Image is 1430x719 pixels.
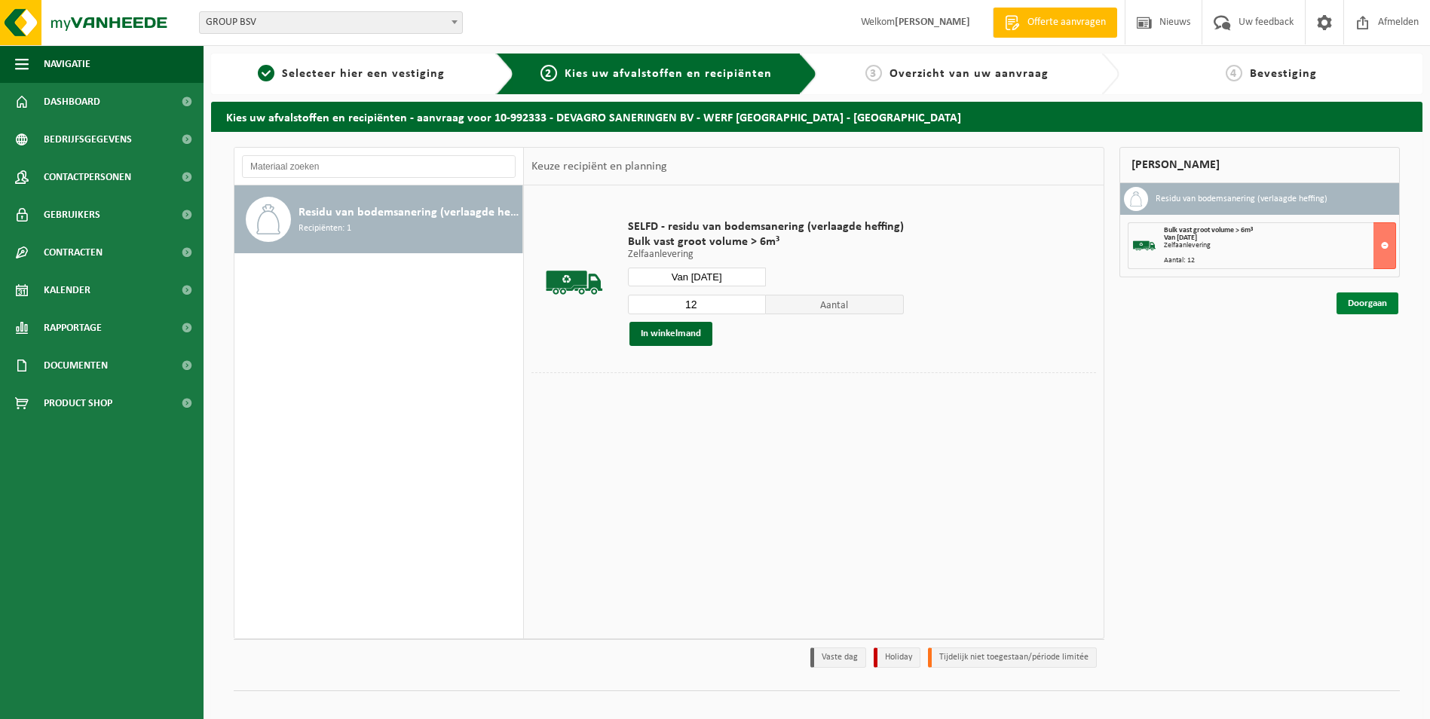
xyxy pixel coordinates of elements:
span: Aantal [766,295,904,314]
p: Zelfaanlevering [628,249,904,260]
span: Recipiënten: 1 [299,222,351,236]
span: GROUP BSV [200,12,462,33]
h3: Residu van bodemsanering (verlaagde heffing) [1156,187,1327,211]
input: Materiaal zoeken [242,155,516,178]
span: Selecteer hier een vestiging [282,68,445,80]
span: Kies uw afvalstoffen en recipiënten [565,68,772,80]
div: [PERSON_NAME] [1119,147,1400,183]
span: Bulk vast groot volume > 6m³ [1164,226,1253,234]
span: Rapportage [44,309,102,347]
span: Documenten [44,347,108,384]
li: Tijdelijk niet toegestaan/période limitée [928,647,1097,668]
h2: Kies uw afvalstoffen en recipiënten - aanvraag voor 10-992333 - DEVAGRO SANERINGEN BV - WERF [GEO... [211,102,1422,131]
span: SELFD - residu van bodemsanering (verlaagde heffing) [628,219,904,234]
span: Product Shop [44,384,112,422]
span: Contactpersonen [44,158,131,196]
span: Navigatie [44,45,90,83]
span: Kalender [44,271,90,309]
span: Contracten [44,234,103,271]
span: Bevestiging [1250,68,1317,80]
a: Offerte aanvragen [993,8,1117,38]
span: Residu van bodemsanering (verlaagde heffing) [299,203,519,222]
span: 2 [540,65,557,81]
strong: Van [DATE] [1164,234,1197,242]
li: Holiday [874,647,920,668]
input: Selecteer datum [628,268,766,286]
span: Gebruikers [44,196,100,234]
div: Keuze recipiënt en planning [524,148,675,185]
a: Doorgaan [1337,292,1398,314]
span: Bedrijfsgegevens [44,121,132,158]
span: Offerte aanvragen [1024,15,1110,30]
a: 1Selecteer hier een vestiging [219,65,484,83]
button: Residu van bodemsanering (verlaagde heffing) Recipiënten: 1 [234,185,523,253]
button: In winkelmand [629,322,712,346]
span: Bulk vast groot volume > 6m³ [628,234,904,249]
span: 3 [865,65,882,81]
span: GROUP BSV [199,11,463,34]
strong: [PERSON_NAME] [895,17,970,28]
li: Vaste dag [810,647,866,668]
span: Overzicht van uw aanvraag [890,68,1049,80]
span: 4 [1226,65,1242,81]
span: 1 [258,65,274,81]
div: Aantal: 12 [1164,257,1395,265]
div: Zelfaanlevering [1164,242,1395,249]
span: Dashboard [44,83,100,121]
